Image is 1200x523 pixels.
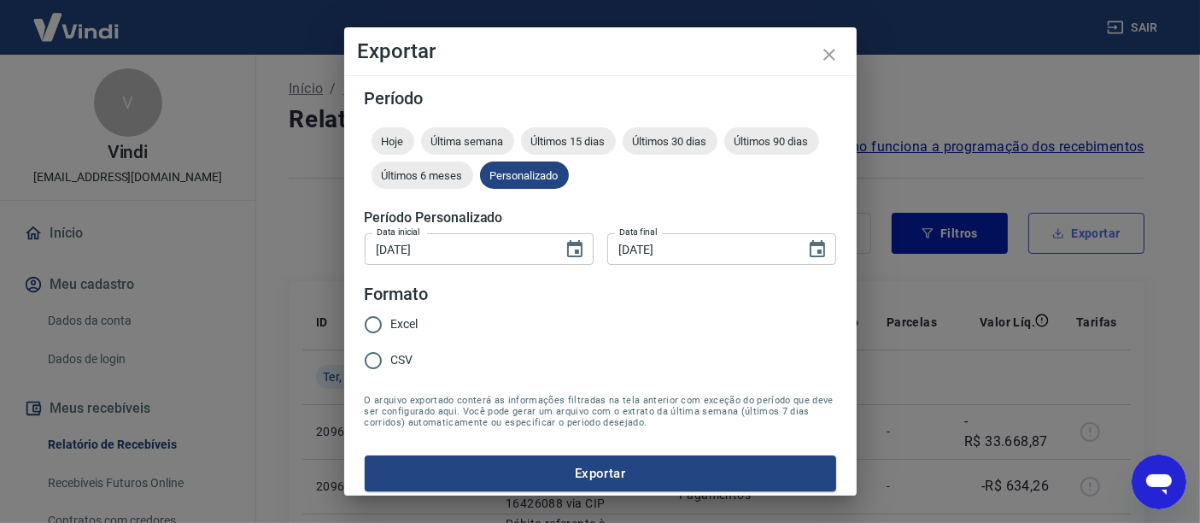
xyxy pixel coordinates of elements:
button: Choose date, selected date is 23 de set de 2025 [800,232,834,267]
span: Última semana [421,135,514,148]
span: Últimos 15 dias [521,135,616,148]
span: CSV [391,351,413,369]
legend: Formato [365,282,429,307]
label: Data final [619,226,658,238]
label: Data inicial [377,226,420,238]
iframe: Botão para abrir a janela de mensagens [1132,455,1186,509]
span: Excel [391,315,419,333]
h5: Período Personalizado [365,209,836,226]
button: close [809,34,850,75]
span: Personalizado [480,169,569,182]
span: Últimos 90 dias [724,135,819,148]
span: Últimos 30 dias [623,135,717,148]
h4: Exportar [358,41,843,62]
div: Últimos 6 meses [372,162,473,189]
span: Hoje [372,135,414,148]
div: Últimos 90 dias [724,127,819,155]
div: Últimos 30 dias [623,127,717,155]
button: Exportar [365,455,836,491]
span: Últimos 6 meses [372,169,473,182]
input: DD/MM/YYYY [607,233,793,265]
div: Hoje [372,127,414,155]
div: Última semana [421,127,514,155]
button: Choose date, selected date is 19 de set de 2025 [558,232,592,267]
span: O arquivo exportado conterá as informações filtradas na tela anterior com exceção do período que ... [365,395,836,428]
input: DD/MM/YYYY [365,233,551,265]
div: Personalizado [480,162,569,189]
div: Últimos 15 dias [521,127,616,155]
h5: Período [365,90,836,107]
